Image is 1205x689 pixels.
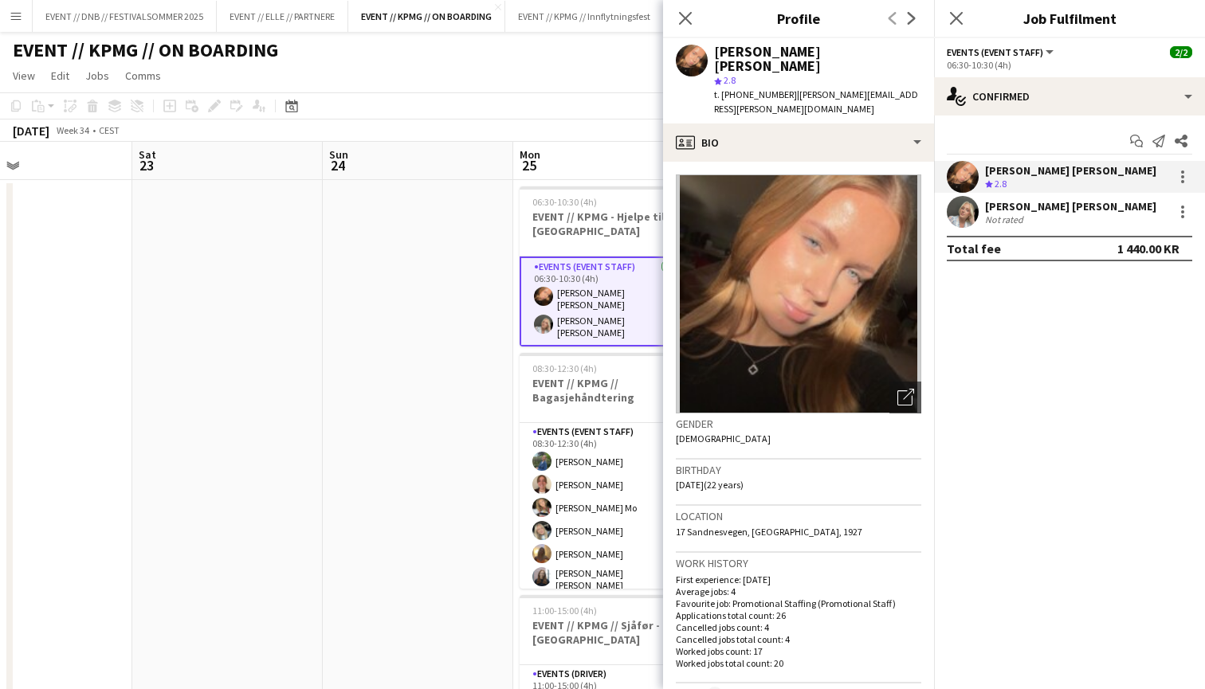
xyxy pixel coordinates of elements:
[327,156,348,174] span: 24
[13,123,49,139] div: [DATE]
[663,123,934,162] div: Bio
[520,353,698,589] app-job-card: 08:30-12:30 (4h)6/6EVENT // KPMG // Bagasjehåndtering1 RoleEvents (Event Staff)6/608:30-12:30 (4h...
[1170,46,1192,58] span: 2/2
[1117,241,1179,256] div: 1 440.00 KR
[532,605,597,617] span: 11:00-15:00 (4h)
[520,186,698,346] app-job-card: 06:30-10:30 (4h)2/2EVENT // KPMG - Hjelpe til på [GEOGRAPHIC_DATA]1 RoleEvents (Event Staff)2/206...
[520,423,698,597] app-card-role: Events (Event Staff)6/608:30-12:30 (4h)[PERSON_NAME][PERSON_NAME][PERSON_NAME] Mo[PERSON_NAME][PE...
[532,196,597,208] span: 06:30-10:30 (4h)
[714,45,921,73] div: [PERSON_NAME] [PERSON_NAME]
[139,147,156,162] span: Sat
[676,433,771,444] span: [DEMOGRAPHIC_DATA]
[947,46,1043,58] span: Events (Event Staff)
[676,609,921,621] p: Applications total count: 26
[520,618,698,647] h3: EVENT // KPMG // Sjåfør - [GEOGRAPHIC_DATA]
[985,163,1156,178] div: [PERSON_NAME] [PERSON_NAME]
[934,8,1205,29] h3: Job Fulfilment
[520,147,540,162] span: Mon
[934,77,1205,115] div: Confirmed
[676,526,862,538] span: 17 Sandnesvegen, [GEOGRAPHIC_DATA], 1927
[676,417,921,431] h3: Gender
[676,556,921,570] h3: Work history
[676,463,921,477] h3: Birthday
[85,69,109,83] span: Jobs
[724,74,736,86] span: 2.8
[45,65,76,86] a: Edit
[676,479,744,491] span: [DATE] (22 years)
[676,621,921,633] p: Cancelled jobs count: 4
[520,209,698,238] h3: EVENT // KPMG - Hjelpe til på [GEOGRAPHIC_DATA]
[676,633,921,645] p: Cancelled jobs total count: 4
[217,1,348,32] button: EVENT // ELLE // PARTNERE
[985,199,1156,213] div: [PERSON_NAME] [PERSON_NAME]
[33,1,217,32] button: EVENT // DNB // FESTIVALSOMMER 2025
[329,147,348,162] span: Sun
[13,38,278,62] h1: EVENT // KPMG // ON BOARDING
[348,1,505,32] button: EVENT // KPMG // ON BOARDING
[889,382,921,413] div: Open photos pop-in
[714,88,797,100] span: t. [PHONE_NUMBER]
[662,405,685,417] span: 1 Role
[505,1,664,32] button: EVENT // KPMG // Innflytningsfest
[53,124,92,136] span: Week 34
[119,65,167,86] a: Comms
[520,256,698,346] app-card-role: Events (Event Staff)2/206:30-10:30 (4h)[PERSON_NAME] [PERSON_NAME][PERSON_NAME] [PERSON_NAME]
[125,69,161,83] span: Comms
[51,69,69,83] span: Edit
[676,585,921,597] p: Average jobs: 4
[99,124,120,136] div: CEST
[13,69,35,83] span: View
[676,657,921,669] p: Worked jobs total count: 20
[6,65,41,86] a: View
[676,597,921,609] p: Favourite job: Promotional Staffing (Promotional Staff)
[676,645,921,657] p: Worked jobs count: 17
[676,574,921,585] p: First experience: [DATE]
[79,65,116,86] a: Jobs
[520,376,698,405] h3: EVENT // KPMG // Bagasjehåndtering
[947,46,1056,58] button: Events (Event Staff)
[947,59,1192,71] div: 06:30-10:30 (4h)
[517,156,540,174] span: 25
[995,178,1007,190] span: 2.8
[676,509,921,523] h3: Location
[136,156,156,174] span: 23
[532,362,597,374] span: 08:30-12:30 (4h)
[985,213,1026,225] div: Not rated
[662,239,685,251] span: 1 Role
[676,174,921,413] img: Crew avatar or photo
[663,8,934,29] h3: Profile
[947,241,1001,256] div: Total fee
[714,88,918,115] span: | [PERSON_NAME][EMAIL_ADDRESS][PERSON_NAME][DOMAIN_NAME]
[662,648,685,660] span: 1 Role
